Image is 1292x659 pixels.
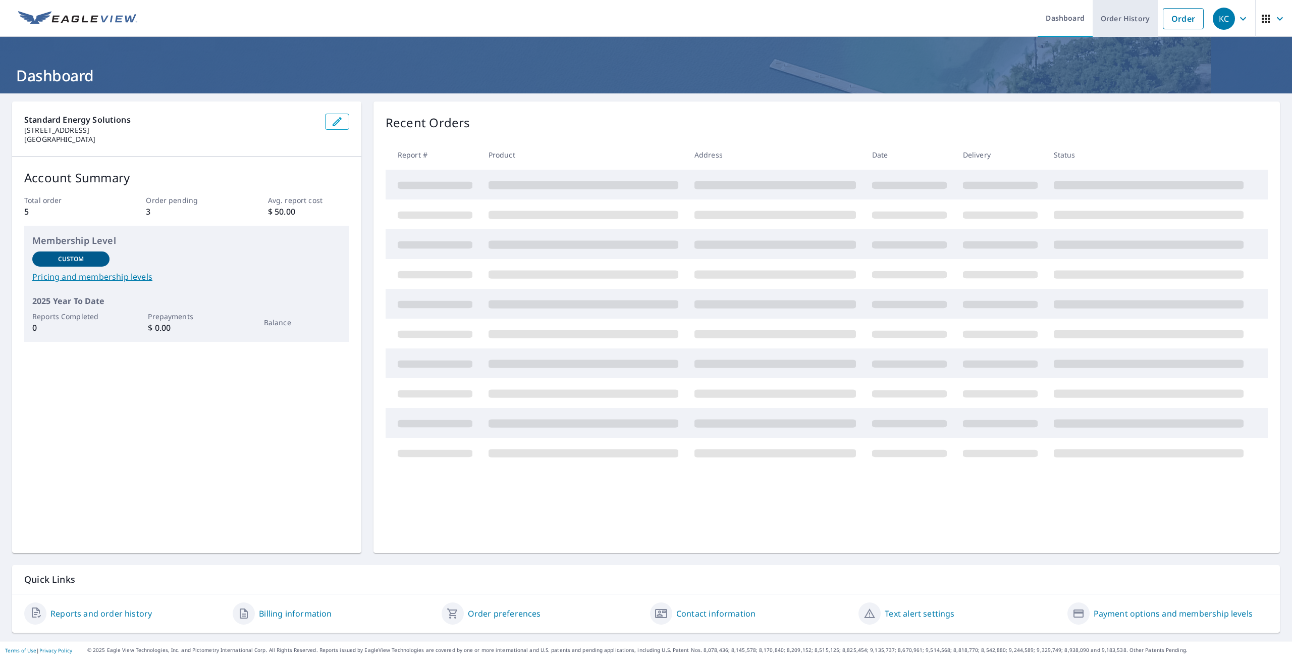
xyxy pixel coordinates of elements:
a: Privacy Policy [39,647,72,654]
a: Contact information [676,607,756,620]
p: Total order [24,195,105,206]
p: Order pending [146,195,227,206]
p: 5 [24,206,105,218]
p: [STREET_ADDRESS] [24,126,317,135]
p: Custom [58,255,84,264]
a: Pricing and membership levels [32,271,341,283]
a: Billing information [259,607,332,620]
th: Product [480,140,686,170]
th: Address [686,140,864,170]
a: Reports and order history [50,607,152,620]
a: Payment options and membership levels [1094,607,1253,620]
a: Order [1163,8,1204,29]
p: $ 0.00 [148,322,225,334]
a: Terms of Use [5,647,36,654]
p: 3 [146,206,227,218]
div: KC [1213,8,1235,30]
p: Recent Orders [386,114,470,132]
p: Account Summary [24,169,349,187]
a: Text alert settings [885,607,954,620]
p: $ 50.00 [268,206,349,218]
th: Status [1046,140,1252,170]
p: © 2025 Eagle View Technologies, Inc. and Pictometry International Corp. All Rights Reserved. Repo... [87,646,1287,654]
th: Delivery [955,140,1046,170]
p: Quick Links [24,573,1268,586]
p: Balance [264,317,341,328]
p: | [5,647,72,653]
h1: Dashboard [12,65,1280,86]
p: Prepayments [148,311,225,322]
th: Date [864,140,955,170]
p: Avg. report cost [268,195,349,206]
img: EV Logo [18,11,137,26]
p: Reports Completed [32,311,110,322]
a: Order preferences [468,607,541,620]
p: Membership Level [32,234,341,247]
th: Report # [386,140,480,170]
p: 0 [32,322,110,334]
p: [GEOGRAPHIC_DATA] [24,135,317,144]
p: Standard Energy Solutions [24,114,317,126]
p: 2025 Year To Date [32,295,341,307]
